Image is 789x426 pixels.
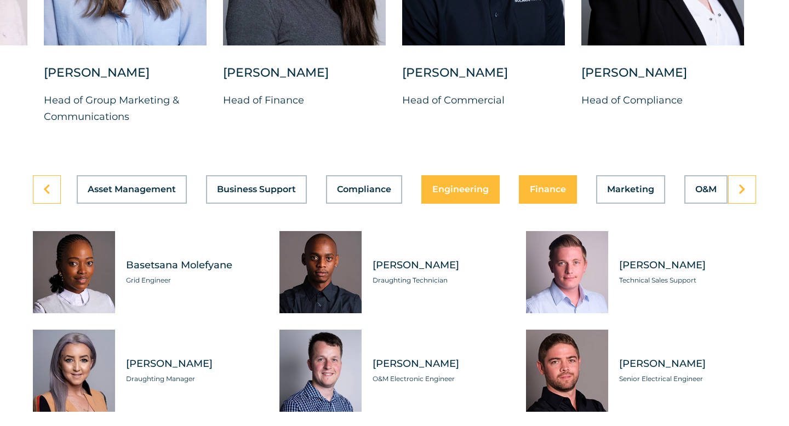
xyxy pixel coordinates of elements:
[619,373,756,384] span: Senior Electrical Engineer
[619,275,756,286] span: Technical Sales Support
[217,185,296,194] span: Business Support
[373,258,510,272] span: [PERSON_NAME]
[223,65,386,92] div: [PERSON_NAME]
[402,65,565,92] div: [PERSON_NAME]
[581,92,744,108] p: Head of Compliance
[619,357,756,371] span: [PERSON_NAME]
[126,357,263,371] span: [PERSON_NAME]
[373,373,510,384] span: O&M Electronic Engineer
[373,357,510,371] span: [PERSON_NAME]
[619,258,756,272] span: [PERSON_NAME]
[432,185,489,194] span: Engineering
[44,65,207,92] div: [PERSON_NAME]
[44,92,207,125] p: Head of Group Marketing & Communications
[607,185,654,194] span: Marketing
[126,275,263,286] span: Grid Engineer
[88,185,176,194] span: Asset Management
[337,185,391,194] span: Compliance
[126,373,263,384] span: Draughting Manager
[581,65,744,92] div: [PERSON_NAME]
[402,92,565,108] p: Head of Commercial
[530,185,566,194] span: Finance
[695,185,717,194] span: O&M
[373,275,510,286] span: Draughting Technician
[223,92,386,108] p: Head of Finance
[126,258,263,272] span: Basetsana Molefyane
